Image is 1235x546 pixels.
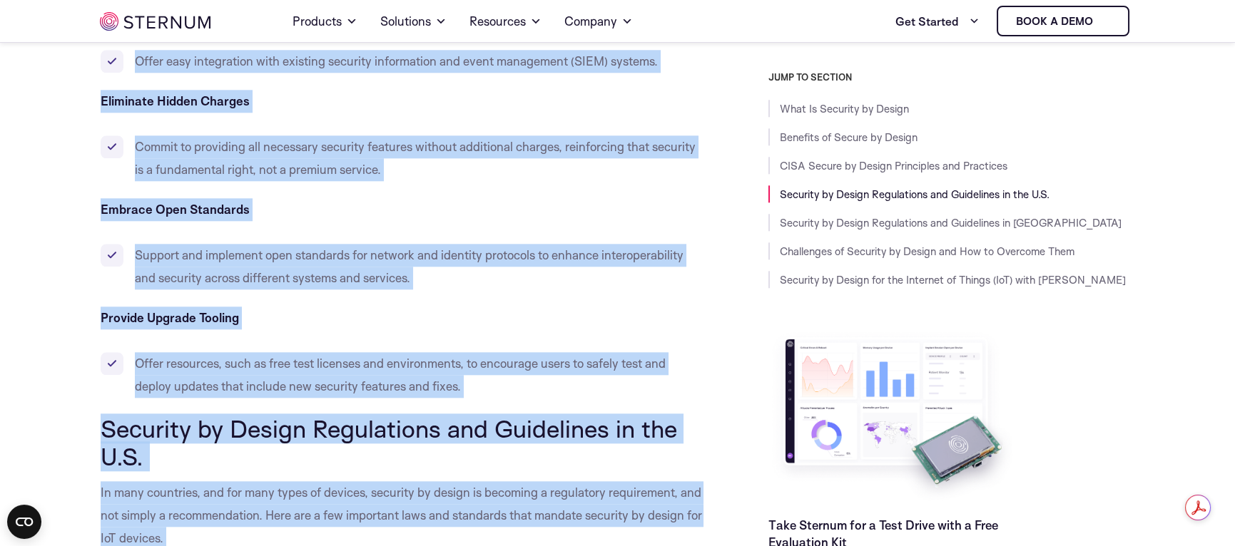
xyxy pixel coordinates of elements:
img: sternum iot [100,12,210,31]
a: What Is Security by Design [780,102,909,115]
a: Get Started [895,7,980,36]
a: Security by Design Regulations and Guidelines in [GEOGRAPHIC_DATA] [780,216,1122,230]
span: Security by Design Regulations and Guidelines in the U.S. [101,413,677,470]
a: Benefits of Secure by Design [780,130,918,144]
a: CISA Secure by Design Principles and Practices [780,159,1007,172]
span: Support and implement open standards for network and identity protocols to enhance interoperabili... [135,247,683,285]
a: Security by Design for the Internet of Things (IoT) with [PERSON_NAME] [780,273,1126,287]
a: Resources [469,1,542,41]
span: Commit to providing all necessary security features without additional charges, reinforcing that ... [135,139,696,177]
b: Provide Upgrade Tooling [101,310,239,325]
a: Solutions [380,1,447,41]
span: Offer resources, such as free test licenses and environments, to encourage users to safely test a... [135,356,666,393]
span: Offer easy integration with existing security information and event management (SIEM) systems. [135,53,658,68]
button: Open CMP widget [7,505,41,539]
b: Embrace Open Standards [101,202,250,217]
a: Company [564,1,633,41]
a: Products [293,1,357,41]
a: Challenges of Security by Design and How to Overcome Them [780,244,1074,258]
h3: JUMP TO SECTION [768,71,1135,83]
a: Security by Design Regulations and Guidelines in the U.S. [780,187,1050,201]
img: Take Sternum for a Test Drive with a Free Evaluation Kit [768,328,1018,505]
a: Book a demo [997,6,1129,36]
b: Eliminate Hidden Charges [101,93,250,108]
img: sternum iot [1099,16,1110,27]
